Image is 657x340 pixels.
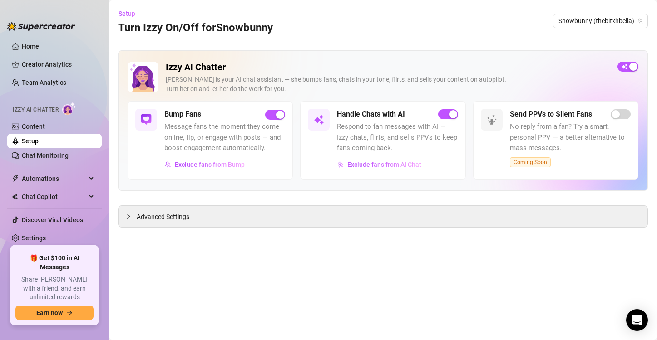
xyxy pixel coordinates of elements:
a: Creator Analytics [22,57,94,72]
span: No reply from a fan? Try a smart, personal PPV — a better alternative to mass messages. [510,121,631,154]
img: AI Chatter [62,102,76,115]
a: Setup [22,137,39,145]
a: Team Analytics [22,79,66,86]
h5: Handle Chats with AI [337,109,405,120]
span: Snowbunny (thebitxhbella) [558,14,642,28]
button: Earn nowarrow-right [15,306,94,320]
img: Chat Copilot [12,194,18,200]
img: Izzy AI Chatter [128,62,158,92]
span: thunderbolt [12,175,19,182]
button: Setup [118,6,143,21]
img: svg%3e [486,114,497,125]
a: Content [22,123,45,130]
span: Share [PERSON_NAME] with a friend, and earn unlimited rewards [15,275,94,302]
a: Chat Monitoring [22,152,69,159]
img: svg%3e [165,161,171,168]
h2: Izzy AI Chatter [166,62,610,73]
span: collapsed [126,214,131,219]
h5: Send PPVs to Silent Fans [510,109,592,120]
h3: Turn Izzy On/Off for Snowbunny [118,21,273,35]
img: logo-BBDzfeDw.svg [7,22,75,31]
a: Settings [22,234,46,242]
span: Automations [22,171,86,186]
span: Izzy AI Chatter [13,106,59,114]
span: Chat Copilot [22,189,86,204]
span: Exclude fans from Bump [175,161,245,168]
span: Message fans the moment they come online, tip, or engage with posts — and boost engagement automa... [164,121,285,154]
img: svg%3e [337,161,344,168]
a: Discover Viral Videos [22,216,83,223]
span: Respond to fan messages with AI — Izzy chats, flirts, and sells PPVs to keep fans coming back. [337,121,458,154]
h5: Bump Fans [164,109,201,120]
span: Exclude fans from AI Chat [347,161,421,168]
span: Coming Soon [510,157,551,167]
a: Home [22,43,39,50]
img: svg%3e [141,114,152,125]
span: team [637,18,643,24]
button: Exclude fans from AI Chat [337,157,422,172]
img: svg%3e [313,114,324,125]
span: arrow-right [66,310,73,316]
button: Exclude fans from Bump [164,157,245,172]
span: 🎁 Get $100 in AI Messages [15,254,94,272]
span: Setup [119,10,135,17]
div: collapsed [126,211,137,221]
span: Earn now [36,309,63,316]
div: Open Intercom Messenger [626,309,648,331]
span: Advanced Settings [137,212,189,222]
div: [PERSON_NAME] is your AI chat assistant — she bumps fans, chats in your tone, flirts, and sells y... [166,75,610,94]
